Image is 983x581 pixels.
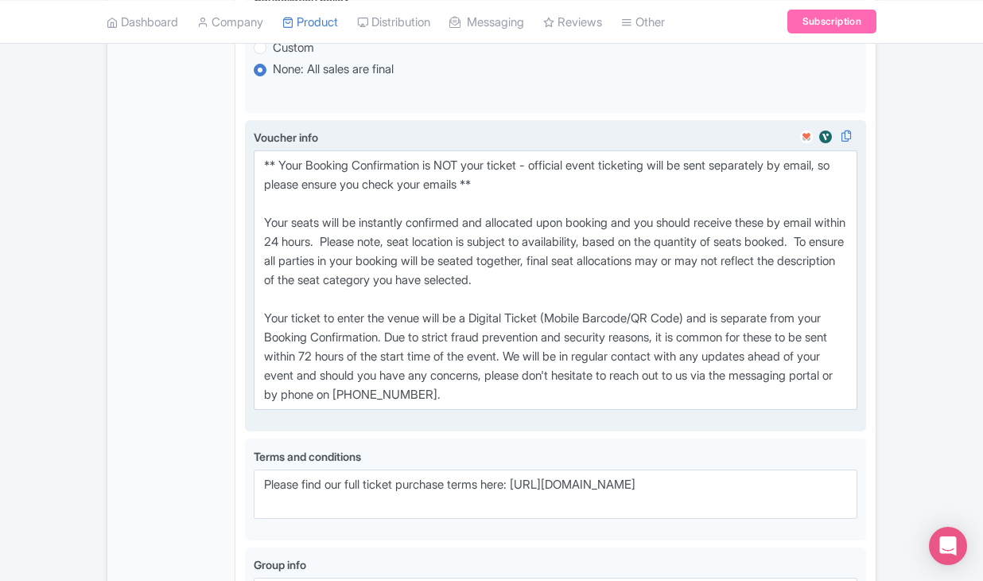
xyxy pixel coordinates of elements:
[254,150,857,410] textarea: ** Your Booking Confirmation is NOT your ticket - official event ticketing will be sent separatel...
[816,129,835,145] img: viator-review-widget-01-363d65f17b203e82e80c83508294f9cc.svg
[787,10,876,33] a: Subscription
[273,60,394,79] label: None: All sales are final
[273,39,314,57] label: Custom
[797,129,816,145] img: musement-review-widget-01-cdcb82dea4530aa52f361e0f447f8f5f.svg
[254,558,306,571] span: Group info
[254,450,361,463] span: Terms and conditions
[254,470,857,519] textarea: Please find our full ticket purchase terms here: [URL][DOMAIN_NAME]
[929,527,967,565] div: Open Intercom Messenger
[254,131,318,144] span: Voucher info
